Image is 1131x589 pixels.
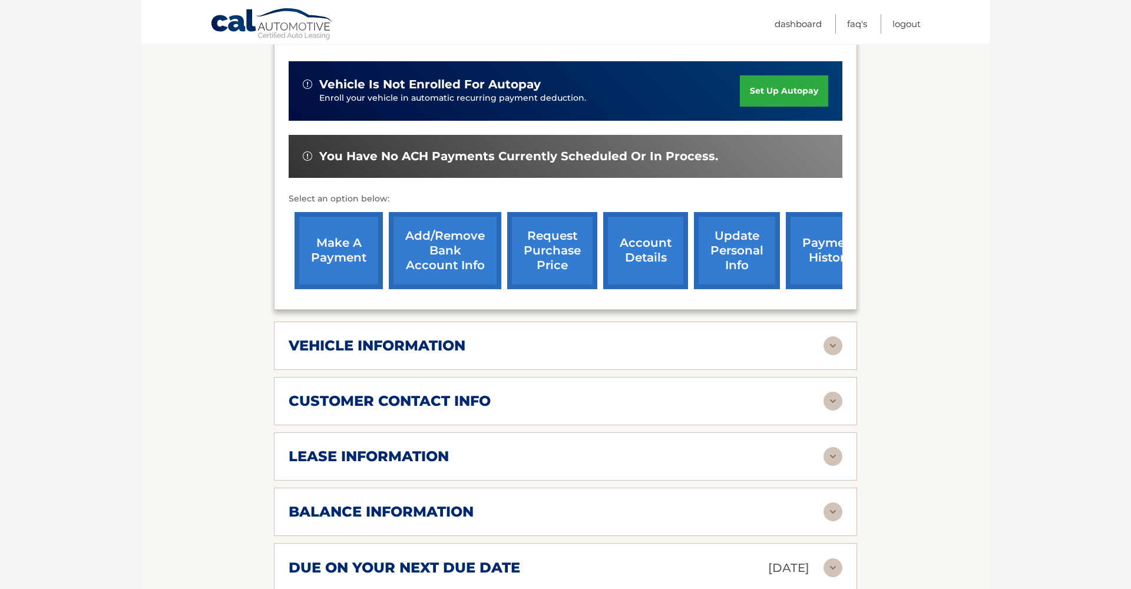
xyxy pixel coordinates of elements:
[289,559,520,577] h2: due on your next due date
[694,212,780,289] a: update personal info
[824,502,842,521] img: accordion-rest.svg
[507,212,597,289] a: request purchase price
[295,212,383,289] a: make a payment
[603,212,688,289] a: account details
[210,8,334,42] a: Cal Automotive
[289,392,491,410] h2: customer contact info
[775,14,822,34] a: Dashboard
[824,392,842,411] img: accordion-rest.svg
[319,77,541,92] span: vehicle is not enrolled for autopay
[768,558,809,578] p: [DATE]
[289,503,474,521] h2: balance information
[303,151,312,161] img: alert-white.svg
[303,80,312,89] img: alert-white.svg
[389,212,501,289] a: Add/Remove bank account info
[289,192,842,206] p: Select an option below:
[319,149,718,164] span: You have no ACH payments currently scheduled or in process.
[289,448,449,465] h2: lease information
[786,212,874,289] a: payment history
[740,75,828,107] a: set up autopay
[289,337,465,355] h2: vehicle information
[824,336,842,355] img: accordion-rest.svg
[847,14,867,34] a: FAQ's
[824,447,842,466] img: accordion-rest.svg
[892,14,921,34] a: Logout
[319,92,740,105] p: Enroll your vehicle in automatic recurring payment deduction.
[824,558,842,577] img: accordion-rest.svg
